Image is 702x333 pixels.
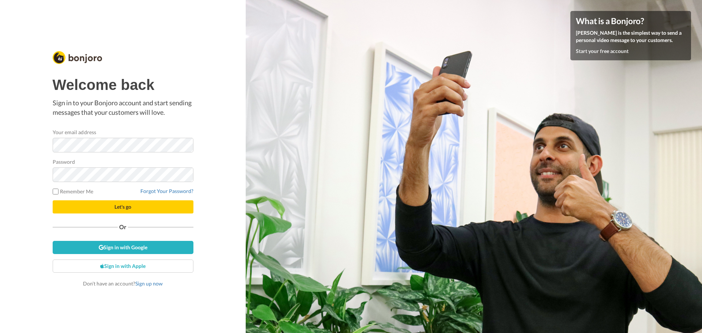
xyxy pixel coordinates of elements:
a: Sign in with Apple [53,260,193,273]
button: Let's go [53,200,193,213]
a: Forgot Your Password? [140,188,193,194]
span: Don’t have an account? [83,280,163,287]
a: Sign up now [135,280,163,287]
span: Let's go [114,204,131,210]
h4: What is a Bonjoro? [576,16,686,26]
a: Sign in with Google [53,241,193,254]
p: [PERSON_NAME] is the simplest way to send a personal video message to your customers. [576,29,686,44]
span: Or [118,224,128,230]
label: Password [53,158,75,166]
a: Start your free account [576,48,629,54]
label: Remember Me [53,188,94,195]
p: Sign in to your Bonjoro account and start sending messages that your customers will love. [53,98,193,117]
input: Remember Me [53,189,58,194]
h1: Welcome back [53,77,193,93]
label: Your email address [53,128,96,136]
